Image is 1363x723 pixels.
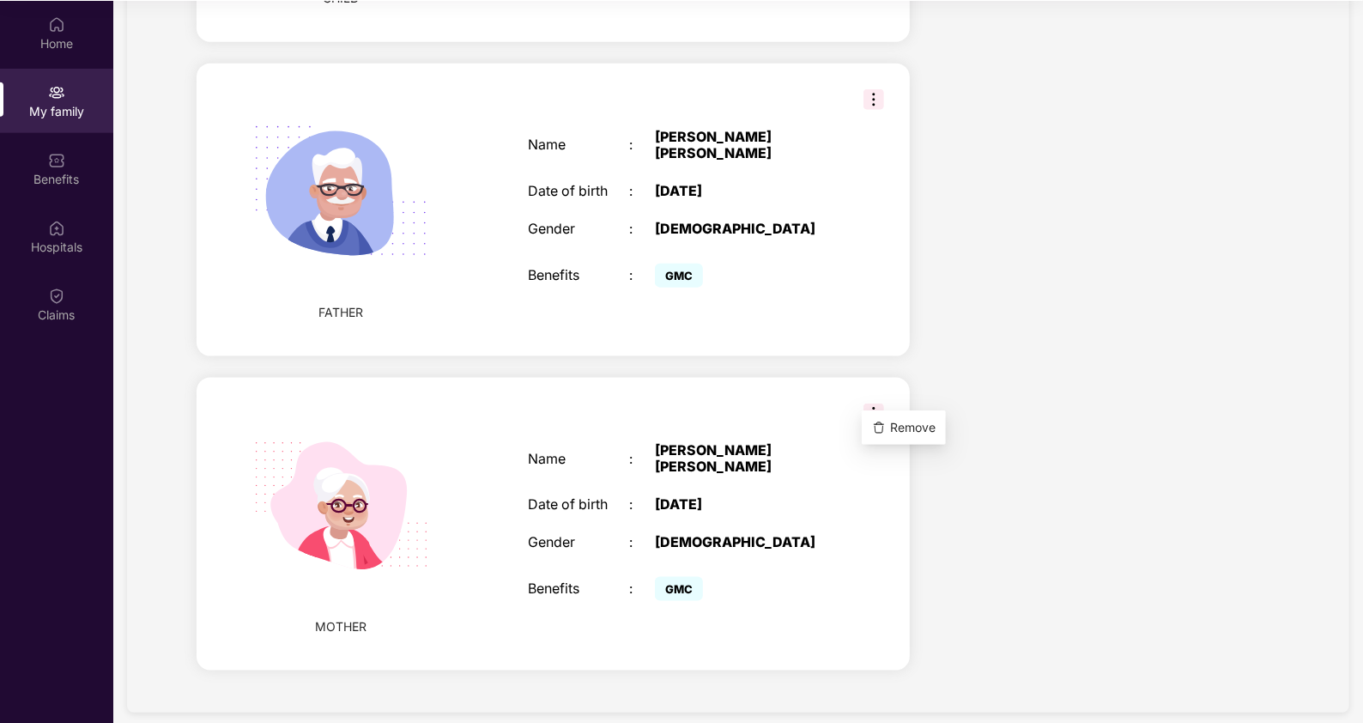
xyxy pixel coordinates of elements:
div: Date of birth [528,183,629,199]
img: svg+xml;base64,PHN2ZyB3aWR0aD0iMzIiIGhlaWdodD0iMzIiIHZpZXdCb3g9IjAgMCAzMiAzMiIgZmlsbD0ibm9uZSIgeG... [863,404,884,424]
div: : [629,580,655,597]
div: : [629,451,655,467]
span: GMC [655,264,703,288]
div: Gender [528,534,629,550]
img: svg+xml;base64,PHN2ZyB3aWR0aD0iMzIiIGhlaWdodD0iMzIiIHZpZXdCb3g9IjAgMCAzMiAzMiIgZmlsbD0ibm9uZSIgeG... [863,89,884,110]
div: Name [528,137,629,153]
span: FATHER [318,303,363,322]
span: GMC [655,577,703,601]
div: : [629,183,655,199]
div: : [629,534,655,550]
div: [DATE] [655,496,833,513]
div: : [629,221,655,237]
div: [DEMOGRAPHIC_DATA] [655,221,833,237]
div: : [629,267,655,283]
img: svg+xml;base64,PHN2ZyB4bWxucz0iaHR0cDovL3d3dy53My5vcmcvMjAwMC9zdmciIHhtbG5zOnhsaW5rPSJodHRwOi8vd3... [230,81,452,303]
div: : [629,137,655,153]
img: svg+xml;base64,PHN2ZyBpZD0iQ2xhaW0iIHhtbG5zPSJodHRwOi8vd3d3LnczLm9yZy8yMDAwL3N2ZyIgd2lkdGg9IjIwIi... [48,288,65,305]
div: [PERSON_NAME] [PERSON_NAME] [655,129,833,161]
img: svg+xml;base64,PHN2ZyBpZD0iQmVuZWZpdHMiIHhtbG5zPSJodHRwOi8vd3d3LnczLm9yZy8yMDAwL3N2ZyIgd2lkdGg9Ij... [48,152,65,169]
div: [PERSON_NAME] [PERSON_NAME] [655,442,833,475]
div: Date of birth [528,496,629,513]
div: : [629,496,655,513]
div: Gender [528,221,629,237]
span: Remove [890,418,936,437]
div: [DATE] [655,183,833,199]
img: svg+xml;base64,PHN2ZyBpZD0iSG9zcGl0YWxzIiB4bWxucz0iaHR0cDovL3d3dy53My5vcmcvMjAwMC9zdmciIHdpZHRoPS... [48,220,65,237]
span: MOTHER [315,617,366,636]
img: svg+xml;base64,PHN2ZyBpZD0iSG9tZSIgeG1sbnM9Imh0dHA6Ly93d3cudzMub3JnLzIwMDAvc3ZnIiB3aWR0aD0iMjAiIG... [48,16,65,33]
div: Name [528,451,629,467]
div: Benefits [528,580,629,597]
div: Benefits [528,267,629,283]
img: svg+xml;base64,PHN2ZyBpZD0iRGVsZXRlLTMyeDMyIiB4bWxucz0iaHR0cDovL3d3dy53My5vcmcvMjAwMC9zdmciIHdpZH... [872,421,886,434]
img: svg+xml;base64,PHN2ZyB3aWR0aD0iMjAiIGhlaWdodD0iMjAiIHZpZXdCb3g9IjAgMCAyMCAyMCIgZmlsbD0ibm9uZSIgeG... [48,84,65,101]
div: [DEMOGRAPHIC_DATA] [655,534,833,550]
img: svg+xml;base64,PHN2ZyB4bWxucz0iaHR0cDovL3d3dy53My5vcmcvMjAwMC9zdmciIHdpZHRoPSIyMjQiIGhlaWdodD0iMT... [230,395,452,617]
